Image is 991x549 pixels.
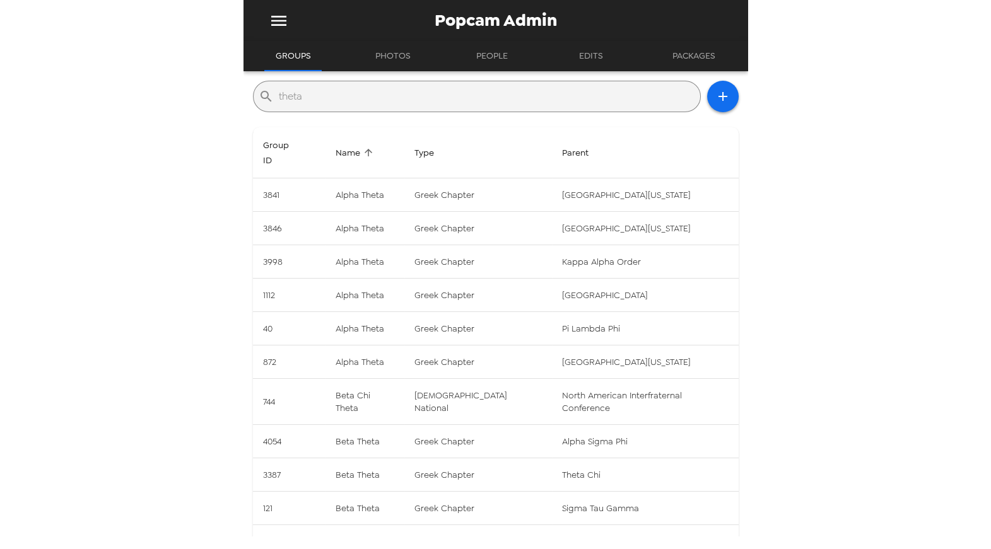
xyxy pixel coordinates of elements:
td: 3998 [253,245,325,279]
td: Alpha Theta [325,345,404,379]
td: Alpha Theta [325,279,404,312]
td: Alpha Theta [325,178,404,212]
td: [GEOGRAPHIC_DATA][US_STATE] [552,212,738,245]
td: [DEMOGRAPHIC_DATA] national [404,379,552,425]
button: Packages [661,41,727,71]
td: Beta Theta [325,458,404,492]
td: greek chapter [404,178,552,212]
td: 3841 [253,178,325,212]
td: Alpha Theta [325,245,404,279]
td: 40 [253,312,325,345]
td: [GEOGRAPHIC_DATA][US_STATE] [552,178,738,212]
td: 872 [253,345,325,379]
td: greek chapter [404,279,552,312]
td: North American Interfraternal Conference [552,379,738,425]
td: greek chapter [404,425,552,458]
button: Edits [563,41,619,71]
td: Theta Chi [552,458,738,492]
td: 121 [253,492,325,525]
td: Alpha Sigma Phi [552,425,738,458]
td: [GEOGRAPHIC_DATA] [552,279,738,312]
span: Cannot sort by this property [562,145,605,160]
td: Beta Theta [325,492,404,525]
span: Sort [263,137,315,168]
td: 3387 [253,458,325,492]
td: 1112 [253,279,325,312]
td: Pi Lambda Phi [552,312,738,345]
td: greek chapter [404,345,552,379]
button: Groups [264,41,322,71]
td: Beta Theta [325,425,404,458]
td: Sigma Tau Gamma [552,492,738,525]
button: People [464,41,520,71]
td: 744 [253,379,325,425]
td: greek chapter [404,245,552,279]
span: Sort [336,145,377,160]
span: Sort [414,145,450,160]
td: Alpha Theta [325,212,404,245]
p: 1–10 of 141 [586,535,624,548]
td: 4054 [253,425,325,458]
td: Beta Chi Theta [325,379,404,425]
td: Alpha Theta [325,312,404,345]
td: Kappa Alpha Order [552,245,738,279]
td: greek chapter [404,492,552,525]
td: [GEOGRAPHIC_DATA][US_STATE] [552,345,738,379]
td: 3846 [253,212,325,245]
td: greek chapter [404,212,552,245]
p: Rows per page: [467,535,531,548]
button: Photos [364,41,422,71]
input: Find a group [279,86,695,107]
td: greek chapter [404,458,552,492]
td: greek chapter [404,312,552,345]
span: Popcam Admin [435,12,557,29]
